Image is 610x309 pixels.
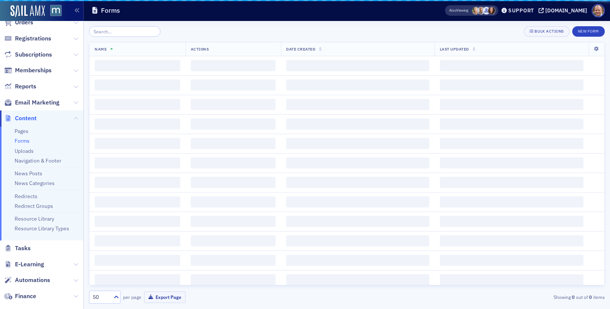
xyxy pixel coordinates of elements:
button: [DOMAIN_NAME] [539,8,590,13]
span: Profile [592,4,605,17]
span: ‌ [286,99,429,110]
span: Date Created [286,46,315,52]
div: Showing out of items [438,294,605,300]
span: Orders [15,18,33,27]
span: Last Updated [440,46,469,52]
a: Redirect Groups [15,203,53,209]
button: New Form [572,26,605,37]
span: ‌ [286,157,429,169]
span: ‌ [286,255,429,266]
button: Bulk Actions [524,26,569,37]
span: Natalie Antonakas [488,7,496,15]
span: ‌ [191,138,276,149]
a: Orders [4,18,33,27]
span: ‌ [440,99,583,110]
span: ‌ [440,235,583,246]
a: Content [4,114,37,122]
span: ‌ [440,216,583,227]
span: ‌ [440,79,583,91]
span: ‌ [95,216,180,227]
a: Redirects [15,193,37,200]
span: Rebekah Olson [472,7,480,15]
span: ‌ [95,235,180,246]
span: ‌ [191,177,276,188]
div: 50 [93,293,109,301]
span: ‌ [95,177,180,188]
span: ‌ [95,99,180,110]
a: E-Learning [4,260,44,269]
span: ‌ [191,235,276,246]
a: Uploads [15,148,34,154]
span: Subscriptions [15,51,52,59]
span: ‌ [286,235,429,246]
a: New Form [572,27,605,34]
span: ‌ [440,118,583,130]
span: Justin Chase [482,7,490,15]
span: Viewing [449,8,468,13]
span: Finance [15,292,36,300]
a: Pages [15,128,28,134]
span: ‌ [95,79,180,91]
span: ‌ [95,196,180,207]
span: ‌ [95,274,180,285]
span: Name [95,46,107,52]
span: ‌ [440,60,583,71]
a: Memberships [4,66,52,75]
div: [DOMAIN_NAME] [545,7,587,14]
a: Resource Library Types [15,225,69,232]
span: ‌ [286,60,429,71]
span: ‌ [191,157,276,169]
span: ‌ [191,216,276,227]
img: SailAMX [50,5,62,16]
span: ‌ [286,118,429,130]
span: Reports [15,82,36,91]
a: Forms [15,137,30,144]
span: ‌ [286,138,429,149]
a: News Categories [15,180,55,187]
span: ‌ [440,138,583,149]
span: ‌ [191,118,276,130]
div: Also [449,8,456,13]
a: Tasks [4,244,31,252]
span: ‌ [95,60,180,71]
a: Resource Library [15,215,54,222]
a: News Posts [15,170,42,177]
span: ‌ [440,177,583,188]
span: ‌ [95,138,180,149]
span: ‌ [191,79,276,91]
label: per page [123,294,141,300]
span: Email Marketing [15,99,59,107]
div: Support [508,7,534,14]
span: ‌ [95,157,180,169]
span: ‌ [286,79,429,91]
span: ‌ [95,118,180,130]
span: Automations [15,276,50,284]
span: ‌ [191,99,276,110]
span: ‌ [440,196,583,207]
span: ‌ [191,274,276,285]
strong: 0 [588,294,593,300]
span: Content [15,114,37,122]
h1: Forms [101,6,120,15]
a: Navigation & Footer [15,157,61,164]
strong: 0 [571,294,576,300]
span: Memberships [15,66,52,75]
img: SailAMX [10,5,45,17]
a: View Homepage [45,5,62,18]
span: ‌ [440,157,583,169]
span: Emily Trott [477,7,485,15]
input: Search… [89,26,160,37]
a: Reports [4,82,36,91]
span: ‌ [191,60,276,71]
span: ‌ [440,255,583,266]
div: Bulk Actions [534,29,564,33]
span: ‌ [191,196,276,207]
a: Registrations [4,34,51,43]
span: ‌ [286,274,429,285]
span: Actions [191,46,209,52]
a: Automations [4,276,50,284]
span: ‌ [440,274,583,285]
span: E-Learning [15,260,44,269]
span: Registrations [15,34,51,43]
a: Email Marketing [4,99,59,107]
